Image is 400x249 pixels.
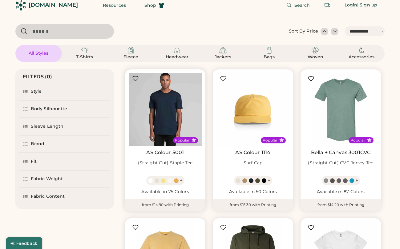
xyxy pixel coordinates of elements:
img: BELLA + CANVAS 3001CVC (Straight Cut) CVC Jersey Tee [304,73,377,146]
div: (Straight Cut) Staple Tee [138,160,192,166]
div: Style [31,88,42,95]
div: Brand [31,141,45,147]
div: + [180,177,183,184]
div: + [268,177,270,184]
div: Accessories [348,54,375,60]
img: AS Colour 5001 (Straight Cut) Staple Tee [129,73,202,146]
span: Search [294,3,310,7]
div: Login [345,2,358,8]
span: Shop [144,3,156,7]
div: Fabric Content [31,193,65,200]
div: Fleece [117,54,145,60]
div: from $14.90 with Printing [125,199,205,211]
div: Fit [31,158,37,165]
img: Jackets Icon [219,47,227,54]
img: Headwear Icon [173,47,181,54]
a: Bella + Canvas 3001CVC [311,150,370,156]
div: T-Shirts [71,54,99,60]
button: Popular Style [279,138,284,142]
div: + [355,177,358,184]
div: Available in 87 Colors [304,189,377,195]
div: Fabric Weight [31,176,63,182]
img: Bags Icon [265,47,273,54]
div: Popular [263,138,277,143]
button: Popular Style [367,138,372,142]
div: Headwear [163,54,191,60]
div: Available in 75 Colors [129,189,202,195]
div: from $14.20 with Printing [301,199,381,211]
div: | Sign up [357,2,377,8]
div: All Styles [25,50,52,56]
img: AS Colour 1114 Surf Cap [216,73,289,146]
div: Sort By Price [289,28,318,34]
div: from $15.30 with Printing [213,199,293,211]
div: Body Silhouette [31,106,67,112]
iframe: Front Chat [371,221,397,248]
div: FILTERS (0) [23,73,52,80]
div: Jackets [209,54,237,60]
div: (Straight Cut) CVC Jersey Tee [308,160,373,166]
a: AS Colour 1114 [235,150,270,156]
a: AS Colour 5001 [146,150,184,156]
img: Fleece Icon [127,47,135,54]
div: Sleeve Length [31,123,63,130]
img: T-Shirts Icon [81,47,88,54]
button: Popular Style [192,138,196,142]
div: [DOMAIN_NAME] [29,1,78,9]
div: Woven [301,54,329,60]
div: Popular [175,138,190,143]
div: Popular [350,138,365,143]
div: Bags [255,54,283,60]
img: Woven Icon [312,47,319,54]
div: Surf Cap [244,160,263,166]
div: Available in 50 Colors [216,189,289,195]
img: Accessories Icon [358,47,365,54]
